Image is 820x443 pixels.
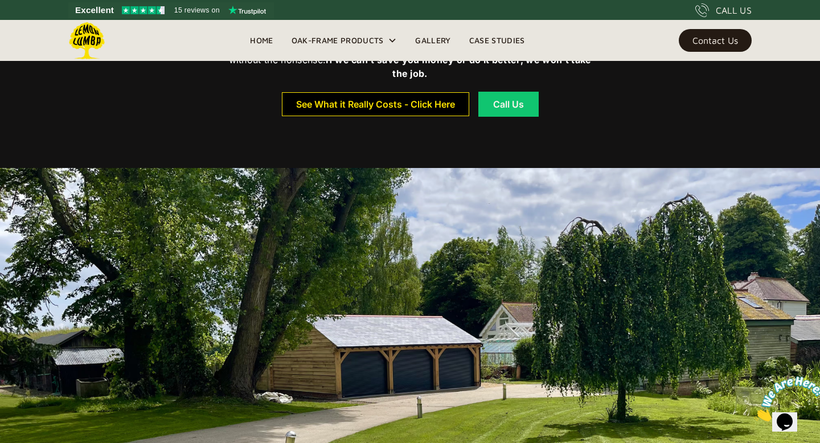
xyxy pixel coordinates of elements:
div: Oak-Frame Products [292,34,384,47]
a: Contact Us [679,29,752,52]
div: Oak-Frame Products [282,20,407,61]
iframe: chat widget [749,372,820,426]
img: Trustpilot 4.5 stars [122,6,165,14]
a: See Lemon Lumba reviews on Trustpilot [68,2,274,18]
div: See What it Really Costs - Click Here [296,100,455,108]
a: Case Studies [460,32,534,49]
div: CALL US [716,3,752,17]
div: Call Us [493,100,524,109]
a: Gallery [406,32,460,49]
a: CALL US [695,3,752,17]
span: Excellent [75,3,114,17]
img: Chat attention grabber [5,5,75,50]
a: Home [241,32,282,49]
a: Call Us [478,92,539,117]
a: See What it Really Costs - Click Here [282,92,469,116]
span: 15 reviews on [174,3,220,17]
img: Trustpilot logo [228,6,266,15]
div: Contact Us [692,36,738,44]
span: 1 [5,5,9,14]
